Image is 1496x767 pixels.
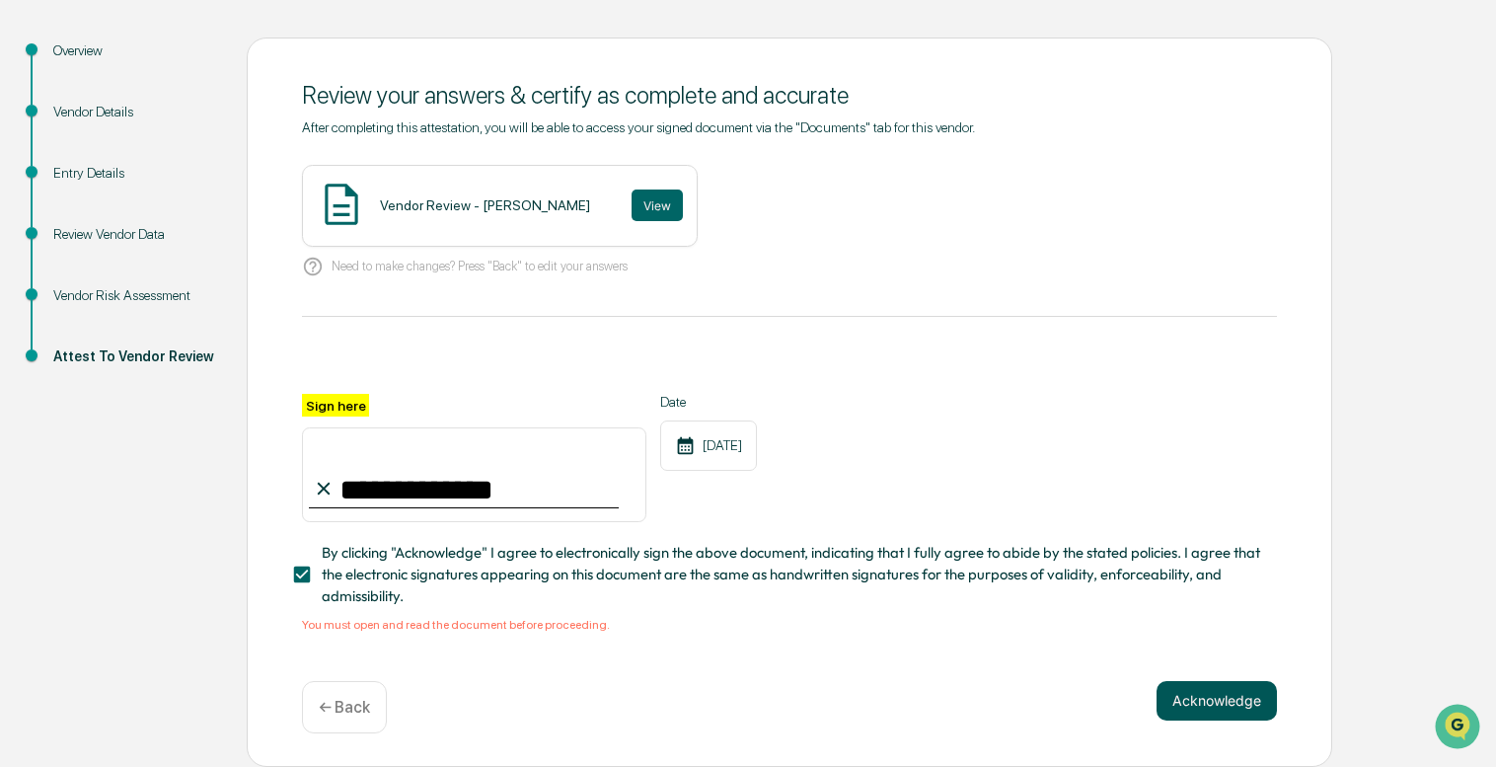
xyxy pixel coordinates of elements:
label: Sign here [302,394,369,417]
div: Attest To Vendor Review [53,346,215,367]
span: By clicking "Acknowledge" I agree to electronically sign the above document, indicating that I fu... [322,542,1261,608]
div: Vendor Risk Assessment [53,285,215,306]
iframe: Open customer support [1433,702,1486,755]
div: Overview [53,40,215,61]
div: Review Vendor Data [53,224,215,245]
p: ← Back [319,698,370,717]
a: 🖐️Preclearance [12,240,135,275]
span: Preclearance [39,248,127,268]
p: How can we help? [20,40,359,72]
a: 🗄️Attestations [135,240,253,275]
img: 1746055101610-c473b297-6a78-478c-a979-82029cc54cd1 [20,150,55,186]
button: Start new chat [336,156,359,180]
div: We're available if you need us! [67,170,250,186]
div: Review your answers & certify as complete and accurate [302,81,1277,110]
div: Start new chat [67,150,324,170]
div: 🗄️ [143,250,159,266]
img: Document Icon [317,180,366,229]
span: Pylon [196,334,239,348]
span: Data Lookup [39,285,124,305]
button: Acknowledge [1157,681,1277,721]
a: 🔎Data Lookup [12,277,132,313]
button: View [632,190,683,221]
div: Vendor Details [53,102,215,122]
a: Powered byPylon [139,333,239,348]
span: Attestations [163,248,245,268]
div: Entry Details [53,163,215,184]
div: You must open and read the document before proceeding. [302,618,1277,632]
div: 🖐️ [20,250,36,266]
div: [DATE] [660,421,757,471]
label: Date [660,394,757,410]
p: Need to make changes? Press "Back" to edit your answers [332,259,628,273]
div: 🔎 [20,287,36,303]
div: Vendor Review - [PERSON_NAME] [380,197,590,213]
span: After completing this attestation, you will be able to access your signed document via the "Docum... [302,119,975,135]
